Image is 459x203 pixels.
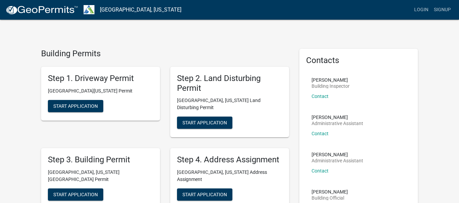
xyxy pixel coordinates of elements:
[177,117,232,129] button: Start Application
[53,103,98,108] span: Start Application
[48,169,153,183] p: [GEOGRAPHIC_DATA], [US_STATE][GEOGRAPHIC_DATA] Permit
[312,84,350,88] p: Building Inspector
[312,94,329,99] a: Contact
[312,152,363,157] p: [PERSON_NAME]
[177,155,282,165] h5: Step 4. Address Assignment
[312,131,329,136] a: Contact
[306,56,411,65] h5: Contacts
[53,192,98,197] span: Start Application
[431,3,454,16] a: Signup
[312,121,363,126] p: Administrative Assistant
[48,74,153,83] h5: Step 1. Driveway Permit
[177,74,282,93] h5: Step 2. Land Disturbing Permit
[48,155,153,165] h5: Step 3. Building Permit
[41,49,289,59] h4: Building Permits
[177,97,282,111] p: [GEOGRAPHIC_DATA], [US_STATE] Land Disturbing Permit
[312,168,329,174] a: Contact
[312,115,363,120] p: [PERSON_NAME]
[48,100,103,112] button: Start Application
[48,188,103,201] button: Start Application
[411,3,431,16] a: Login
[177,188,232,201] button: Start Application
[312,189,348,194] p: [PERSON_NAME]
[182,192,227,197] span: Start Application
[177,169,282,183] p: [GEOGRAPHIC_DATA], [US_STATE] Address Assignment
[312,158,363,163] p: Administrative Assistant
[312,78,350,82] p: [PERSON_NAME]
[182,120,227,125] span: Start Application
[48,87,153,95] p: [GEOGRAPHIC_DATA][US_STATE] Permit
[100,4,181,16] a: [GEOGRAPHIC_DATA], [US_STATE]
[312,196,348,200] p: Building Official
[84,5,94,14] img: Troup County, Georgia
